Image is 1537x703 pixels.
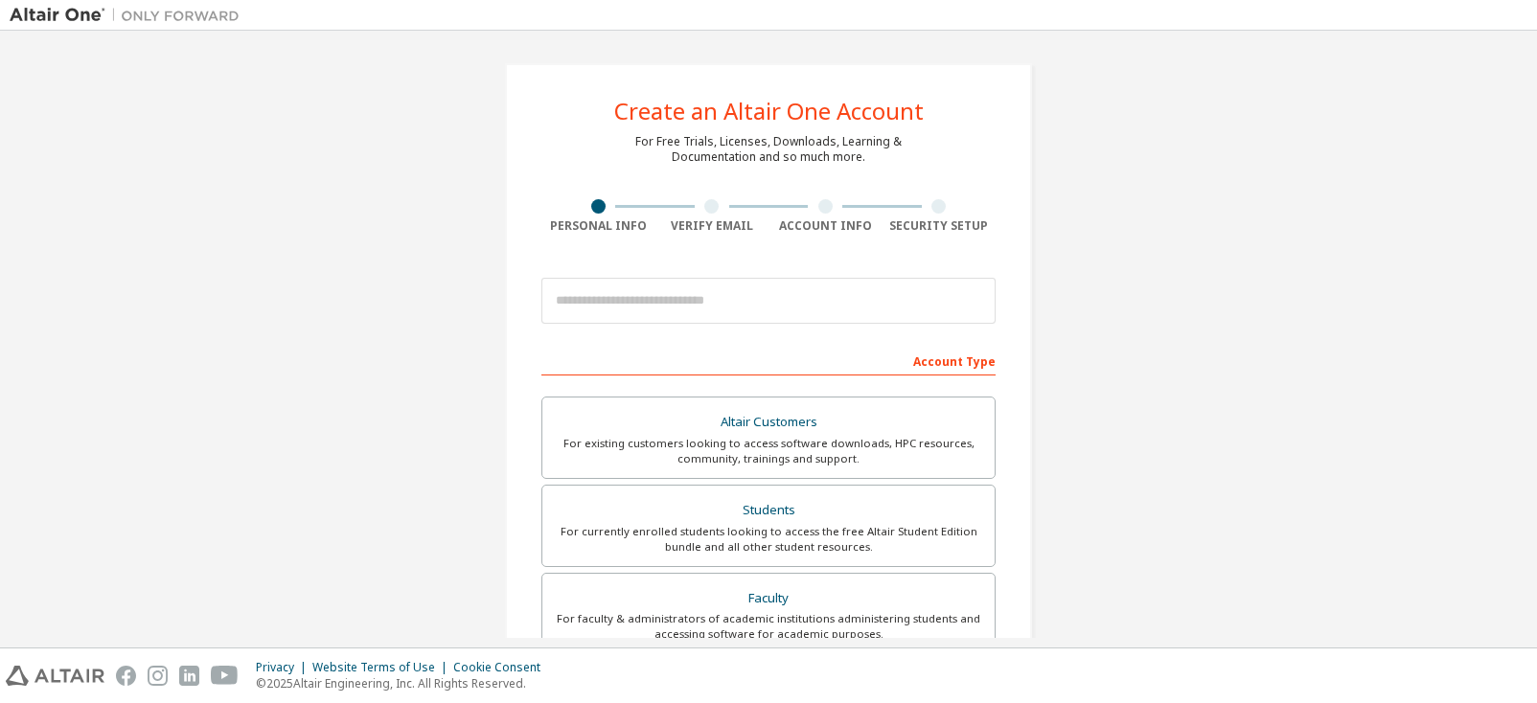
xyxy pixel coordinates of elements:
[541,218,655,234] div: Personal Info
[148,666,168,686] img: instagram.svg
[655,218,769,234] div: Verify Email
[614,100,924,123] div: Create an Altair One Account
[6,666,104,686] img: altair_logo.svg
[554,524,983,555] div: For currently enrolled students looking to access the free Altair Student Edition bundle and all ...
[554,585,983,612] div: Faculty
[554,436,983,466] div: For existing customers looking to access software downloads, HPC resources, community, trainings ...
[883,218,997,234] div: Security Setup
[256,660,312,675] div: Privacy
[10,6,249,25] img: Altair One
[554,409,983,436] div: Altair Customers
[312,660,453,675] div: Website Terms of Use
[116,666,136,686] img: facebook.svg
[554,497,983,524] div: Students
[554,611,983,642] div: For faculty & administrators of academic institutions administering students and accessing softwa...
[256,675,552,692] p: © 2025 Altair Engineering, Inc. All Rights Reserved.
[179,666,199,686] img: linkedin.svg
[635,134,902,165] div: For Free Trials, Licenses, Downloads, Learning & Documentation and so much more.
[211,666,239,686] img: youtube.svg
[541,345,996,375] div: Account Type
[453,660,552,675] div: Cookie Consent
[768,218,883,234] div: Account Info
